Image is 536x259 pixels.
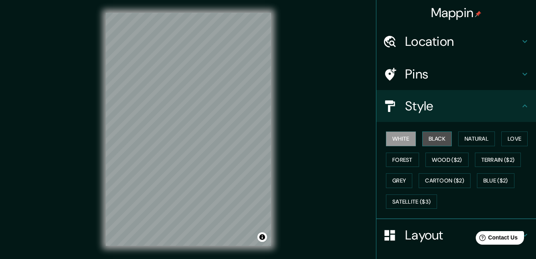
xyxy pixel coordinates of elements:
[386,131,416,146] button: White
[475,11,481,17] img: pin-icon.png
[458,131,495,146] button: Natural
[376,219,536,251] div: Layout
[386,153,419,167] button: Forest
[475,153,521,167] button: Terrain ($2)
[386,173,412,188] button: Grey
[425,153,469,167] button: Wood ($2)
[419,173,471,188] button: Cartoon ($2)
[405,66,520,82] h4: Pins
[106,13,271,246] canvas: Map
[405,33,520,49] h4: Location
[405,98,520,114] h4: Style
[376,26,536,57] div: Location
[376,90,536,122] div: Style
[257,232,267,242] button: Toggle attribution
[477,173,514,188] button: Blue ($2)
[431,5,482,21] h4: Mappin
[465,228,527,250] iframe: Help widget launcher
[501,131,528,146] button: Love
[386,194,437,209] button: Satellite ($3)
[376,58,536,90] div: Pins
[405,227,520,243] h4: Layout
[422,131,452,146] button: Black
